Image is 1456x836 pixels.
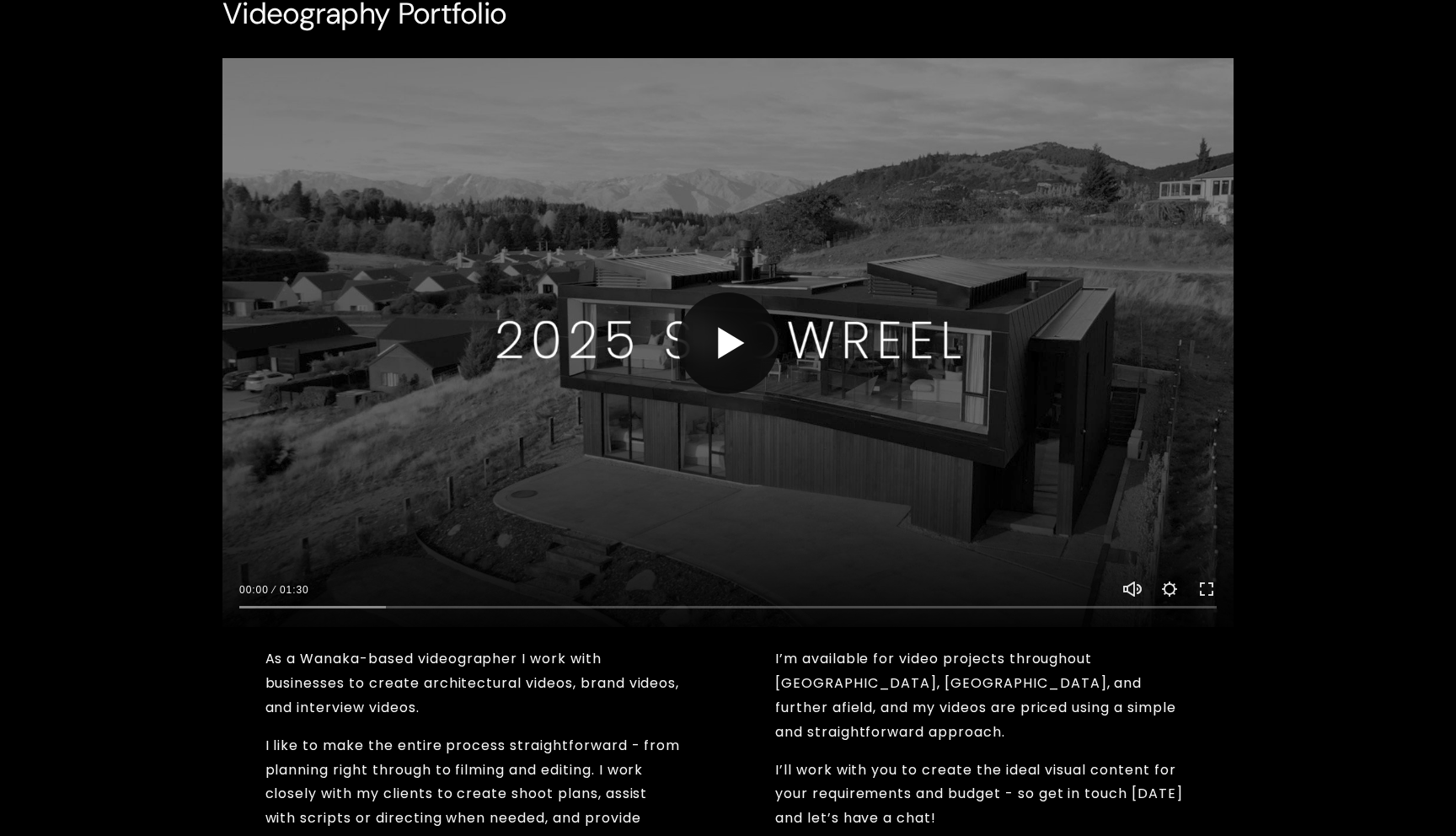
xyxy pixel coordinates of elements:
[677,292,779,394] button: Play
[239,581,273,598] div: Current time
[273,581,313,598] div: Duration
[775,647,1191,744] p: I’m available for video projects throughout [GEOGRAPHIC_DATA], [GEOGRAPHIC_DATA], and further afi...
[239,602,1217,614] input: Seek
[775,758,1191,831] p: I’ll work with you to create the ideal visual content for your requirements and budget - so get i...
[265,647,682,720] p: As a Wanaka-based videographer I work with businesses to create architectural videos, brand video...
